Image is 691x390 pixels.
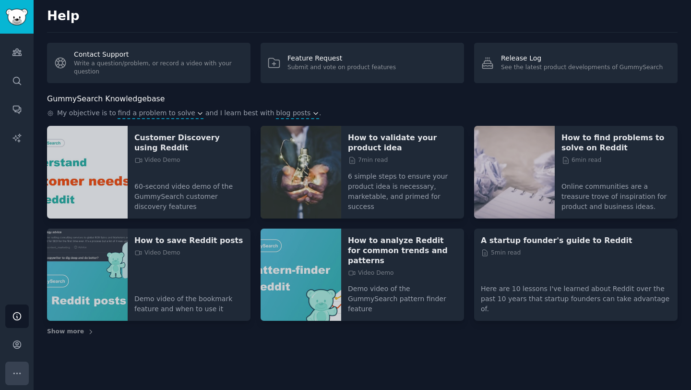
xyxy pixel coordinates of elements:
[118,108,195,118] span: find a problem to solve
[47,43,250,83] a: Contact SupportWrite a question/problem, or record a video with your question
[47,108,678,119] div: .
[348,269,394,278] span: Video Demo
[261,43,464,83] a: Feature RequestSubmit and vote on product features
[134,287,244,314] p: Demo video of the bookmark feature and when to use it
[134,235,244,245] a: How to save Reddit posts
[481,249,521,257] span: 5 min read
[348,235,457,266] a: How to analyze Reddit for common trends and patterns
[134,175,244,212] p: 60-second video demo of the GummySearch customer discovery features
[348,165,457,212] p: 6 simple steps to ensure your product idea is necessary, marketable, and primed for success
[348,277,457,314] p: Demo video of the GummySearch pattern finder feature
[561,133,671,153] a: How to find problems to solve on Reddit
[474,126,555,219] img: How to find problems to solve on Reddit
[134,133,244,153] a: Customer Discovery using Reddit
[47,229,128,321] img: How to save Reddit posts
[501,53,663,63] div: Release Log
[118,108,203,118] button: find a problem to solve
[481,235,671,245] a: A startup founder's guide to Reddit
[47,93,165,105] h2: GummySearch Knowledgebase
[348,133,457,153] a: How to validate your product idea
[134,249,180,257] span: Video Demo
[276,108,310,118] span: blog posts
[261,229,341,321] img: How to analyze Reddit for common trends and patterns
[6,9,28,25] img: GummySearch logo
[481,277,671,314] p: Here are 10 lessons I've learned about Reddit over the past 10 years that startup founders can ta...
[47,9,678,24] h2: Help
[276,108,319,118] button: blog posts
[501,63,663,72] div: See the latest product developments of GummySearch
[261,126,341,219] img: How to validate your product idea
[474,43,678,83] a: Release LogSee the latest product developments of GummySearch
[134,156,180,165] span: Video Demo
[57,108,116,119] span: My objective is to
[348,156,388,165] span: 7 min read
[561,175,671,212] p: Online communities are a treasure trove of inspiration for product and business ideas.
[205,108,274,119] span: and I learn best with
[287,63,396,72] div: Submit and vote on product features
[287,53,396,63] div: Feature Request
[47,126,128,219] img: Customer Discovery using Reddit
[561,156,601,165] span: 6 min read
[47,328,84,336] span: Show more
